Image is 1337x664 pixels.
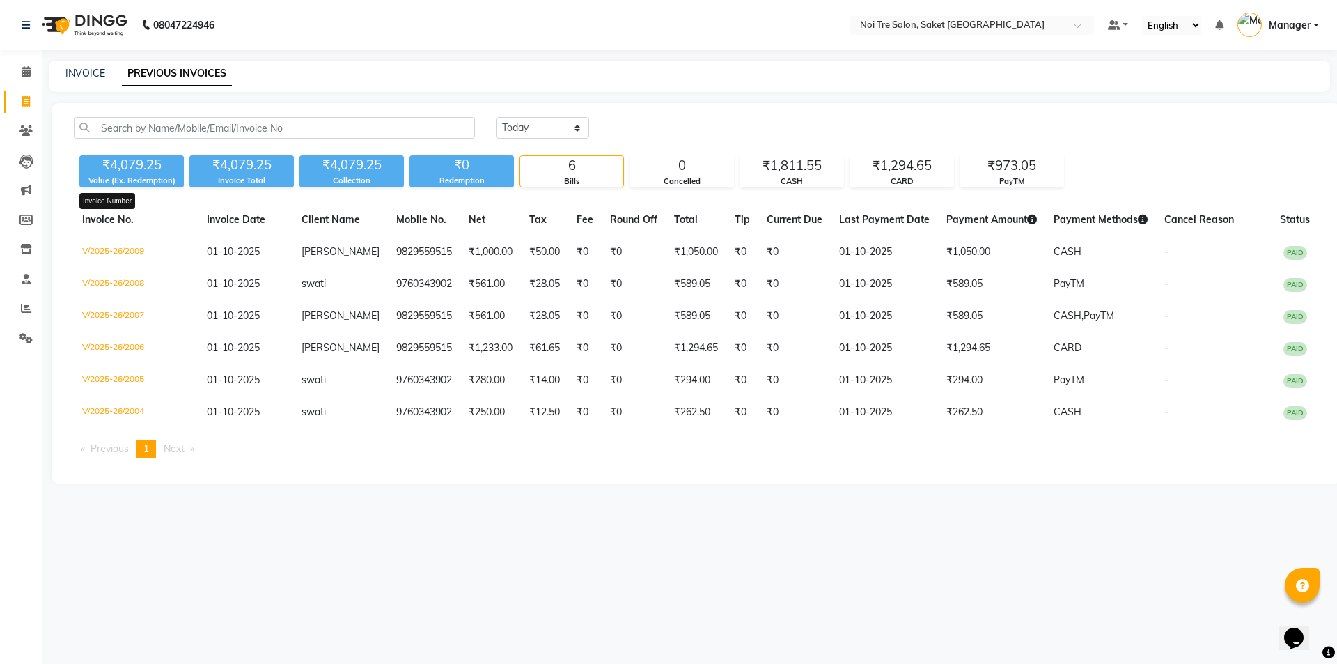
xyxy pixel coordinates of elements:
[520,156,623,176] div: 6
[302,406,326,418] span: swati
[460,396,521,428] td: ₹250.00
[388,396,460,428] td: 9760343902
[74,440,1318,458] nav: Pagination
[960,176,1063,187] div: PayTM
[521,396,568,428] td: ₹12.50
[74,236,198,269] td: V/2025-26/2009
[850,156,953,176] div: ₹1,294.65
[831,364,938,396] td: 01-10-2025
[521,332,568,364] td: ₹61.65
[666,236,726,269] td: ₹1,050.00
[938,300,1045,332] td: ₹589.05
[568,300,602,332] td: ₹0
[726,300,758,332] td: ₹0
[758,364,831,396] td: ₹0
[568,236,602,269] td: ₹0
[630,176,733,187] div: Cancelled
[82,213,134,226] span: Invoice No.
[122,61,232,86] a: PREVIOUS INVOICES
[839,213,930,226] span: Last Payment Date
[207,277,260,290] span: 01-10-2025
[831,268,938,300] td: 01-10-2025
[1269,18,1311,33] span: Manager
[758,268,831,300] td: ₹0
[79,193,135,209] div: Invoice Number
[521,236,568,269] td: ₹50.00
[568,364,602,396] td: ₹0
[602,236,666,269] td: ₹0
[388,236,460,269] td: 9829559515
[674,213,698,226] span: Total
[1054,406,1081,418] span: CASH
[938,396,1045,428] td: ₹262.50
[767,213,822,226] span: Current Due
[409,155,514,175] div: ₹0
[207,373,260,386] span: 01-10-2025
[938,236,1045,269] td: ₹1,050.00
[302,373,326,386] span: swati
[1054,277,1084,290] span: PayTM
[960,156,1063,176] div: ₹973.05
[388,300,460,332] td: 9829559515
[726,364,758,396] td: ₹0
[740,176,843,187] div: CASH
[1237,13,1262,37] img: Manager
[388,332,460,364] td: 9829559515
[299,175,404,187] div: Collection
[1164,213,1234,226] span: Cancel Reason
[189,175,294,187] div: Invoice Total
[577,213,593,226] span: Fee
[758,396,831,428] td: ₹0
[207,406,260,418] span: 01-10-2025
[1283,310,1307,324] span: PAID
[740,156,843,176] div: ₹1,811.55
[1283,246,1307,260] span: PAID
[610,213,657,226] span: Round Off
[460,300,521,332] td: ₹561.00
[74,117,475,139] input: Search by Name/Mobile/Email/Invoice No
[602,396,666,428] td: ₹0
[207,245,260,258] span: 01-10-2025
[207,341,260,354] span: 01-10-2025
[831,332,938,364] td: 01-10-2025
[602,364,666,396] td: ₹0
[460,332,521,364] td: ₹1,233.00
[1164,373,1168,386] span: -
[74,396,198,428] td: V/2025-26/2004
[850,176,953,187] div: CARD
[758,236,831,269] td: ₹0
[409,175,514,187] div: Redemption
[521,364,568,396] td: ₹14.00
[568,396,602,428] td: ₹0
[1283,278,1307,292] span: PAID
[758,300,831,332] td: ₹0
[79,155,184,175] div: ₹4,079.25
[388,364,460,396] td: 9760343902
[1283,342,1307,356] span: PAID
[74,268,198,300] td: V/2025-26/2008
[302,245,380,258] span: [PERSON_NAME]
[1283,374,1307,388] span: PAID
[65,67,105,79] a: INVOICE
[666,396,726,428] td: ₹262.50
[460,364,521,396] td: ₹280.00
[630,156,733,176] div: 0
[164,442,185,455] span: Next
[1280,213,1310,226] span: Status
[1164,406,1168,418] span: -
[568,332,602,364] td: ₹0
[74,332,198,364] td: V/2025-26/2006
[520,176,623,187] div: Bills
[521,268,568,300] td: ₹28.05
[726,268,758,300] td: ₹0
[1054,309,1084,322] span: CASH,
[153,6,214,45] b: 08047224946
[302,309,380,322] span: [PERSON_NAME]
[666,300,726,332] td: ₹589.05
[189,155,294,175] div: ₹4,079.25
[388,268,460,300] td: 9760343902
[938,268,1045,300] td: ₹589.05
[521,300,568,332] td: ₹28.05
[529,213,547,226] span: Tax
[302,213,360,226] span: Client Name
